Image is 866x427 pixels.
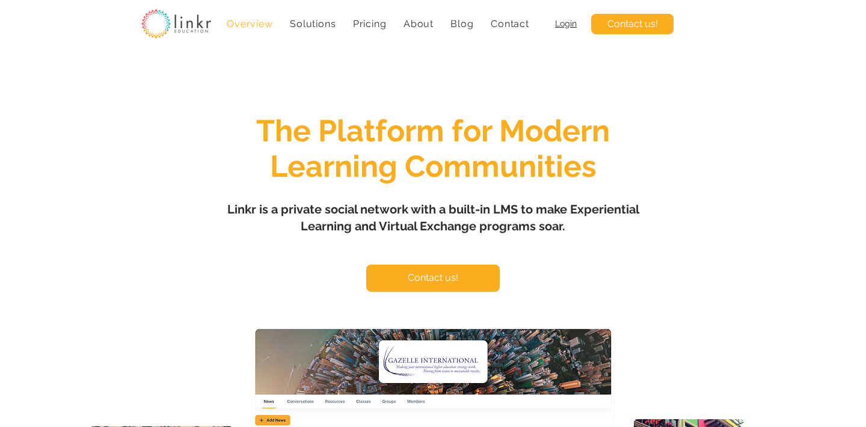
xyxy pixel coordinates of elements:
div: Solutions [284,12,342,35]
span: The Platform for Modern Learning Communities [256,113,610,184]
a: Contact [485,12,535,35]
span: About [404,18,434,29]
span: Blog [450,18,473,29]
span: Contact [491,18,529,29]
span: Contact us! [408,271,458,284]
a: Pricing [347,12,393,35]
span: Linkr is a private social network with a built-in LMS to make Experiential Learning and Virtual E... [227,202,639,233]
span: Overview [227,18,272,29]
img: linkr_logo_transparentbg.png [141,9,211,38]
a: Blog [444,12,480,35]
div: About [398,12,440,35]
a: Contact us! [591,14,674,34]
a: Login [555,19,577,28]
span: Solutions [290,18,336,29]
span: Contact us! [607,17,658,31]
nav: Site [221,12,535,35]
a: Overview [221,12,279,35]
span: Pricing [353,18,387,29]
a: Contact us! [366,265,500,292]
